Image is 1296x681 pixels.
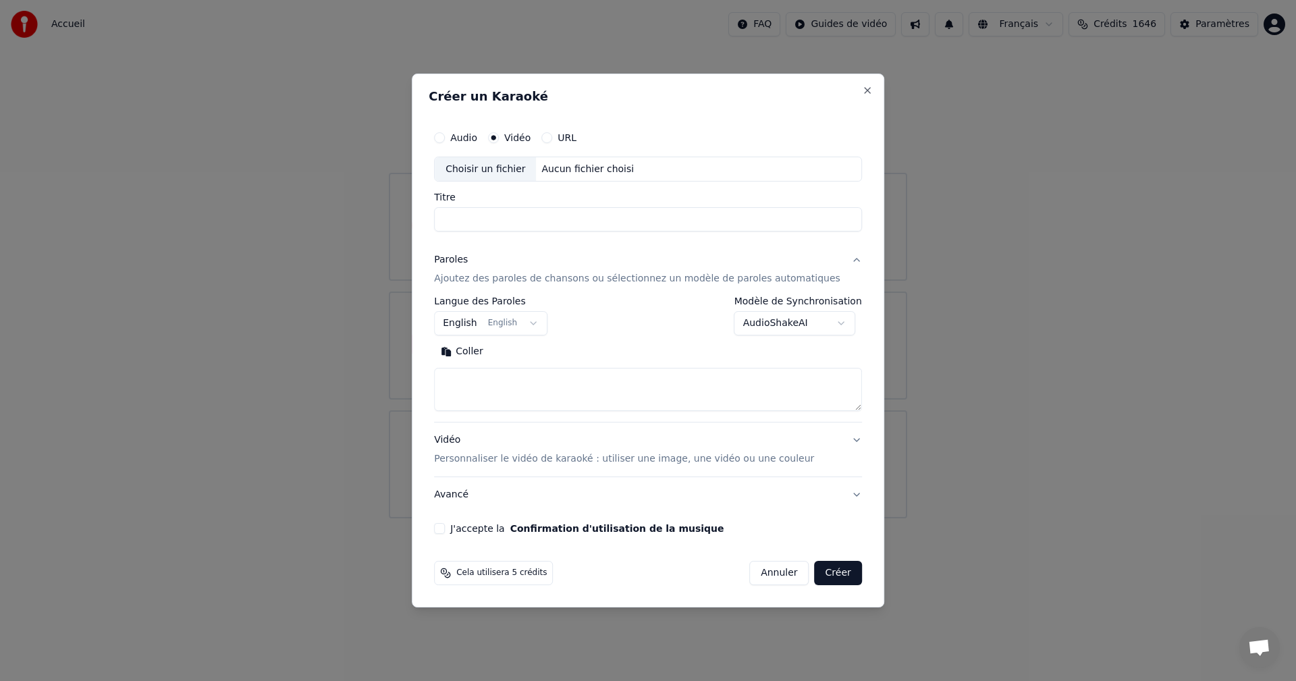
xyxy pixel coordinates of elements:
[510,524,724,533] button: J'accepte la
[434,434,814,466] div: Vidéo
[558,133,576,142] label: URL
[434,297,547,306] label: Langue des Paroles
[435,157,536,182] div: Choisir un fichier
[815,561,862,585] button: Créer
[504,133,531,142] label: Vidéo
[434,273,840,286] p: Ajoutez des paroles de chansons ou sélectionnez un modèle de paroles automatiques
[434,423,862,477] button: VidéoPersonnaliser le vidéo de karaoké : utiliser une image, une vidéo ou une couleur
[734,297,862,306] label: Modèle de Synchronisation
[450,133,477,142] label: Audio
[434,452,814,466] p: Personnaliser le vidéo de karaoké : utiliser une image, une vidéo ou une couleur
[434,243,862,297] button: ParolesAjoutez des paroles de chansons ou sélectionnez un modèle de paroles automatiques
[434,254,468,267] div: Paroles
[434,342,490,363] button: Coller
[456,568,547,578] span: Cela utilisera 5 crédits
[450,524,724,533] label: J'accepte la
[749,561,809,585] button: Annuler
[434,477,862,512] button: Avancé
[434,297,862,423] div: ParolesAjoutez des paroles de chansons ou sélectionnez un modèle de paroles automatiques
[434,193,862,202] label: Titre
[537,163,640,176] div: Aucun fichier choisi
[429,90,867,103] h2: Créer un Karaoké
